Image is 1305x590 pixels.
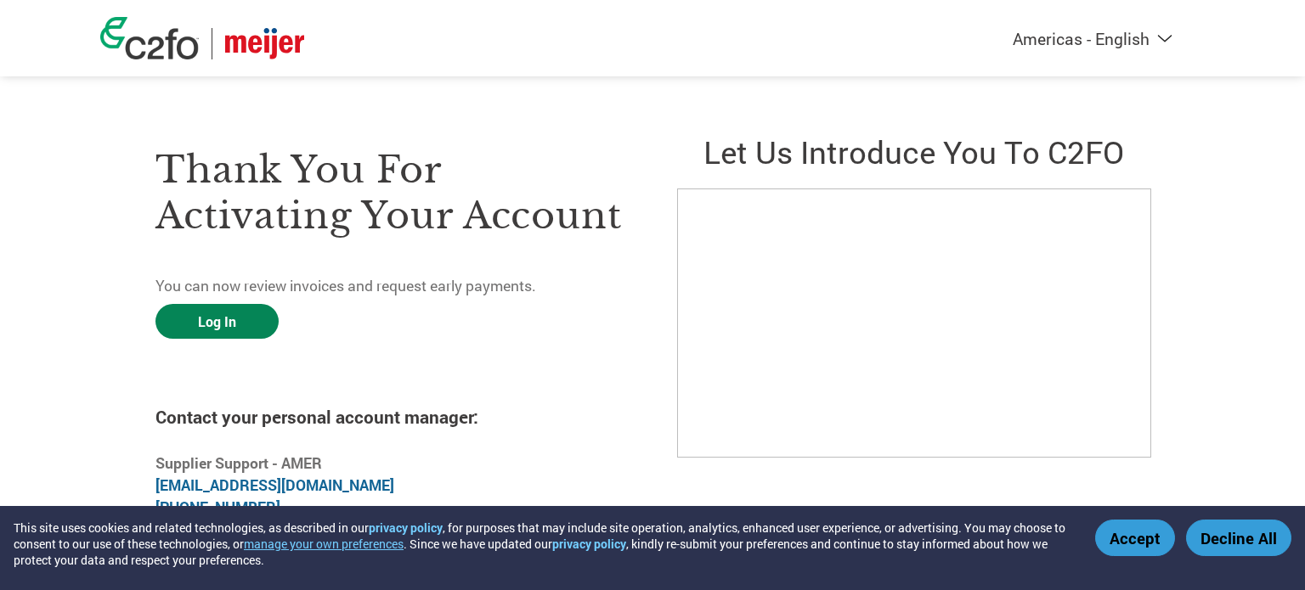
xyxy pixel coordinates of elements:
[369,520,443,536] a: privacy policy
[100,17,199,59] img: c2fo logo
[677,188,1151,458] iframe: C2FO Introduction Video
[677,131,1150,172] h2: Let us introduce you to C2FO
[155,475,394,495] a: [EMAIL_ADDRESS][DOMAIN_NAME]
[155,304,279,339] a: Log In
[155,147,628,239] h3: Thank you for activating your account
[155,405,628,429] h4: Contact your personal account manager:
[1095,520,1175,556] button: Accept
[552,536,626,552] a: privacy policy
[155,497,280,517] a: [PHONE_NUMBER]
[155,453,322,473] b: Supplier Support - AMER
[225,28,304,59] img: Meijer
[244,536,404,552] button: manage your own preferences
[14,520,1071,568] div: This site uses cookies and related technologies, as described in our , for purposes that may incl...
[1186,520,1291,556] button: Decline All
[155,275,628,297] p: You can now review invoices and request early payments.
